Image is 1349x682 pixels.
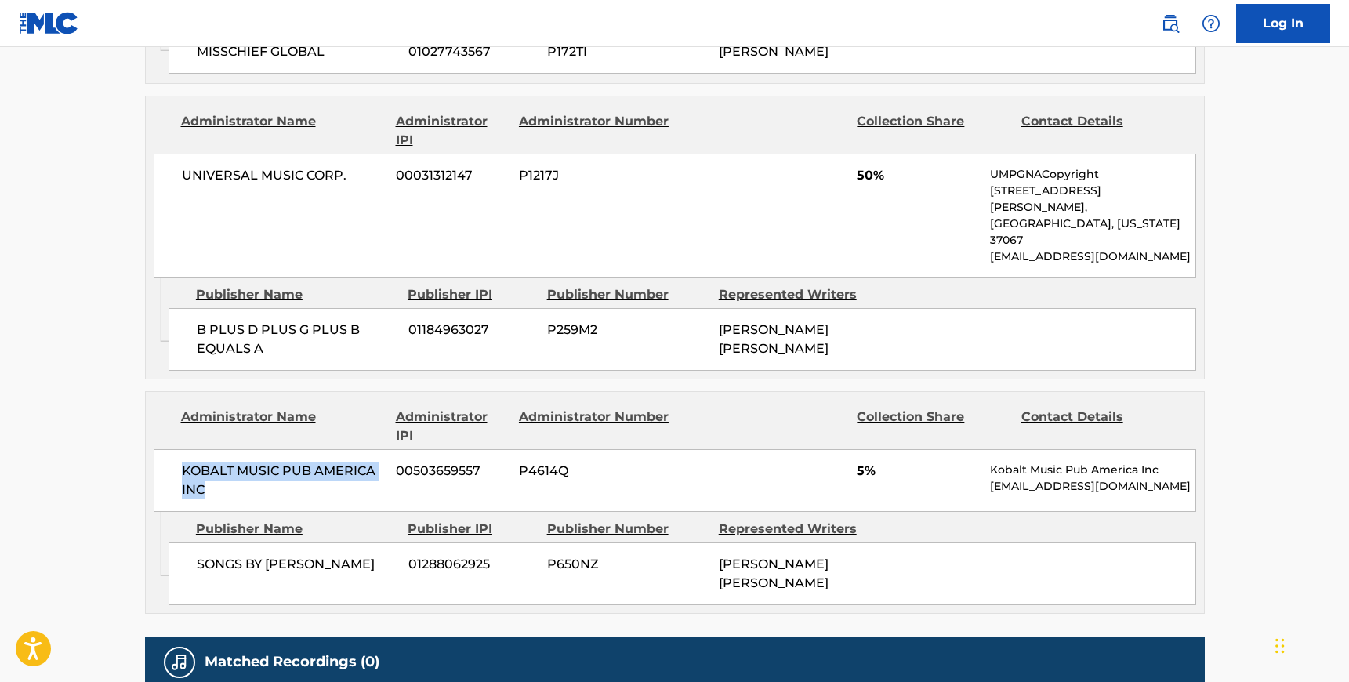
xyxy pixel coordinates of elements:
iframe: Chat Widget [1271,607,1349,682]
span: 00031312147 [396,166,507,185]
p: Kobalt Music Pub America Inc [990,462,1195,478]
span: P259M2 [547,321,707,339]
span: [PERSON_NAME] [PERSON_NAME] [719,322,829,356]
div: Collection Share [857,408,1009,445]
span: [PERSON_NAME] [719,44,829,59]
div: Publisher Name [196,520,396,539]
div: Administrator Name [181,408,384,445]
span: SONGS BY [PERSON_NAME] [197,555,397,574]
span: 5% [857,462,978,481]
div: Contact Details [1021,408,1173,445]
p: UMPGNACopyright [990,166,1195,183]
h5: Matched Recordings (0) [205,653,379,671]
span: [PERSON_NAME] [PERSON_NAME] [719,557,829,590]
span: P4614Q [519,462,671,481]
p: [GEOGRAPHIC_DATA], [US_STATE] 37067 [990,216,1195,248]
div: Represented Writers [719,520,879,539]
span: P1217J [519,166,671,185]
p: [STREET_ADDRESS][PERSON_NAME], [990,183,1195,216]
div: Publisher IPI [408,285,535,304]
div: Publisher Number [547,285,707,304]
div: Publisher Name [196,285,396,304]
img: MLC Logo [19,12,79,34]
div: Drag [1275,622,1285,669]
div: Administrator IPI [396,408,507,445]
div: Administrator Number [519,408,671,445]
span: 01288062925 [408,555,535,574]
span: KOBALT MUSIC PUB AMERICA INC [182,462,385,499]
img: help [1202,14,1220,33]
div: Collection Share [857,112,1009,150]
span: 00503659557 [396,462,507,481]
div: Publisher IPI [408,520,535,539]
div: Contact Details [1021,112,1173,150]
img: Matched Recordings [170,653,189,672]
div: Help [1195,8,1227,39]
p: [EMAIL_ADDRESS][DOMAIN_NAME] [990,248,1195,265]
div: Administrator Number [519,112,671,150]
a: Public Search [1155,8,1186,39]
div: Administrator IPI [396,112,507,150]
span: 01184963027 [408,321,535,339]
span: 50% [857,166,978,185]
span: B PLUS D PLUS G PLUS B EQUALS A [197,321,397,358]
span: P172TI [547,42,707,61]
span: 01027743567 [408,42,535,61]
div: Publisher Number [547,520,707,539]
span: MISSCHIEF GLOBAL [197,42,397,61]
div: Administrator Name [181,112,384,150]
div: Represented Writers [719,285,879,304]
span: P650NZ [547,555,707,574]
img: search [1161,14,1180,33]
a: Log In [1236,4,1330,43]
span: UNIVERSAL MUSIC CORP. [182,166,385,185]
p: [EMAIL_ADDRESS][DOMAIN_NAME] [990,478,1195,495]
